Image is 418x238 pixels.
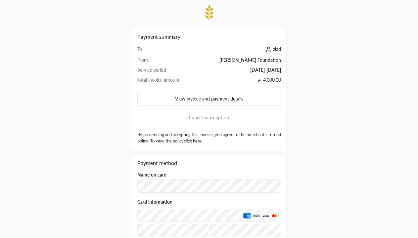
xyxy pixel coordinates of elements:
legend: Card information [137,199,172,205]
input: CVC [210,224,281,236]
img: MasterCard [271,213,279,218]
label: Name on card [137,172,166,178]
h2: Payment summary [137,33,281,41]
button: Cancel subscription [137,111,281,124]
button: View invoice and payment details [137,92,281,106]
img: Visa [261,213,269,218]
td: [PERSON_NAME] Foundation [196,57,281,67]
td: Service period [137,67,196,77]
img: AMEX [243,213,251,218]
a: click here [184,138,202,143]
td: 4,000.00 [196,77,281,87]
a: ziad [264,46,281,52]
td: From [137,57,196,67]
td: Total invoice amount [137,77,196,87]
td: [DATE] - [DATE] [196,67,281,77]
div: Payment method [137,159,281,167]
div: Name on card [137,172,281,193]
span: ziad [273,46,281,52]
input: Expiry date [137,224,208,236]
img: Company Logo [203,4,216,22]
label: By proceeding and accepting this invoice, you agree to the merchant’s refund policy. To view the ... [137,132,281,144]
td: To [137,46,196,57]
input: Credit Card [137,209,281,221]
img: MADA [252,213,260,218]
